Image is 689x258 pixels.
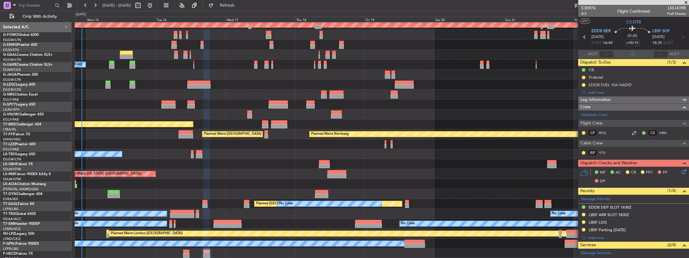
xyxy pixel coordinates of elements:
a: EDLW/DTM [3,177,21,181]
a: G-GAALCessna Citation XLS+ [3,53,53,57]
span: LX-TRO [3,153,16,156]
span: LX-INB [3,172,15,176]
a: LFPB/LBG [3,247,19,251]
a: YTV [599,150,613,156]
div: Mon 22 [574,17,643,22]
a: 9H-LPZLegacy 500 [3,232,34,236]
span: ALDT [669,51,679,57]
span: LBSF SOF [652,28,670,34]
span: T7-BRE [3,123,15,126]
div: ISP [588,149,597,156]
a: VRN [659,130,673,136]
a: VHHH/HKG [3,137,21,142]
span: Only With Activity [16,14,64,19]
div: Add new [588,235,686,240]
span: 16:40 [603,40,613,46]
span: G-SIRS [3,93,14,96]
span: EDDB BER [591,28,611,34]
a: LX-INBFalcon 900EX EASy II [3,172,51,176]
div: EDDB DEP SLOT 1630Z [589,205,631,210]
div: Sun 21 [504,17,574,22]
span: T7-EMI [3,222,15,226]
span: MF [600,170,606,176]
div: [DATE] [76,12,86,17]
a: F-HECDFalcon 7X [3,252,33,256]
span: AC [616,170,621,176]
input: Trip Number [18,1,53,10]
a: T7-LZZIPraetor 600 [3,143,36,146]
div: Planned Maint [US_STATE] ([GEOGRAPHIC_DATA]) [64,169,141,178]
a: EGLF/FAB [3,147,19,152]
a: DGAA/ACC [3,217,21,221]
span: G-LEGC [3,83,16,87]
span: Refresh [215,3,240,8]
span: ETOT [591,40,601,46]
input: --:-- [599,51,614,58]
div: Tue 16 [156,17,225,22]
a: T7-FFIFalcon 7X [3,133,30,136]
a: T7-EAGLFalcon 8X [3,202,34,206]
span: CR [631,170,636,176]
a: G-JAGAPhenom 300 [3,73,38,77]
span: T7-LZZI [3,143,15,146]
span: ATOT [588,51,598,57]
a: RYO [599,130,613,136]
div: Planned Maint London ([GEOGRAPHIC_DATA]) [111,229,183,238]
span: G-ENRG [3,43,17,47]
div: Planned Maint [GEOGRAPHIC_DATA] ([GEOGRAPHIC_DATA]) [204,130,299,139]
span: Cabin Crew [580,140,603,147]
button: Only With Activity [7,12,65,21]
a: [PERSON_NAME]/QSA [3,187,39,191]
div: LBSF Parking [DATE] [589,227,626,232]
a: T7-EMIHawker 900XP [3,222,40,226]
div: Add new [588,90,686,95]
span: DP [600,178,605,184]
a: Manage Services [581,250,611,256]
span: FP [663,170,667,176]
a: EGGW/LTN [3,58,21,62]
a: EGNR/CEG [3,68,21,72]
a: LFMN/NCE [3,227,21,231]
span: FFC [646,170,653,176]
span: 01:55 [628,33,637,39]
span: F-GPNJ [3,242,16,246]
a: T7-TRXGlobal 6500 [3,212,36,216]
button: UTC [580,18,590,24]
a: LGAV/ATH [3,107,19,112]
span: (2/4) [667,242,676,248]
a: G-FOMOGlobal 6000 [3,33,39,37]
span: T7-EAGL [3,202,18,206]
span: 18:35 [652,40,662,46]
button: Refresh [206,1,242,10]
span: LMJ439R [667,5,686,11]
span: T7-DYN [3,192,17,196]
a: LX-GBHFalcon 7X [3,162,33,166]
a: Manage Permits [581,196,610,202]
span: 536976 [581,5,596,11]
span: Crew [580,104,591,111]
a: G-LEGCLegacy 600 [3,83,35,87]
div: Planned [GEOGRAPHIC_DATA] ([GEOGRAPHIC_DATA]) [256,199,341,208]
a: T7-DYNChallenger 604 [3,192,42,196]
span: Pref Charter [667,11,686,16]
a: G-GARECessna Citation XLS+ [3,63,53,67]
span: G-VNOR [3,113,18,116]
span: Leg Information [580,96,611,103]
a: F-GPNJFalcon 900EX [3,242,39,246]
a: LFMD/CEQ [3,237,20,241]
div: CB [589,67,594,72]
span: G-FOMO [3,33,18,37]
div: Planned Maint Nurnberg [311,130,349,139]
span: CS-DTR [626,19,641,25]
span: (1/4) [667,187,676,194]
a: EGSS/STN [3,48,19,52]
span: 9H-LPZ [3,232,15,236]
div: No Crew [401,219,415,228]
a: G-SPCYLegacy 650 [3,103,35,106]
span: LX-AOA [3,182,17,186]
a: EGLF/FAB [3,97,19,102]
a: EGGW/LTN [3,157,21,162]
span: G-GARE [3,63,17,67]
span: G-JAGA [3,73,17,77]
span: 2/2 [581,11,596,16]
